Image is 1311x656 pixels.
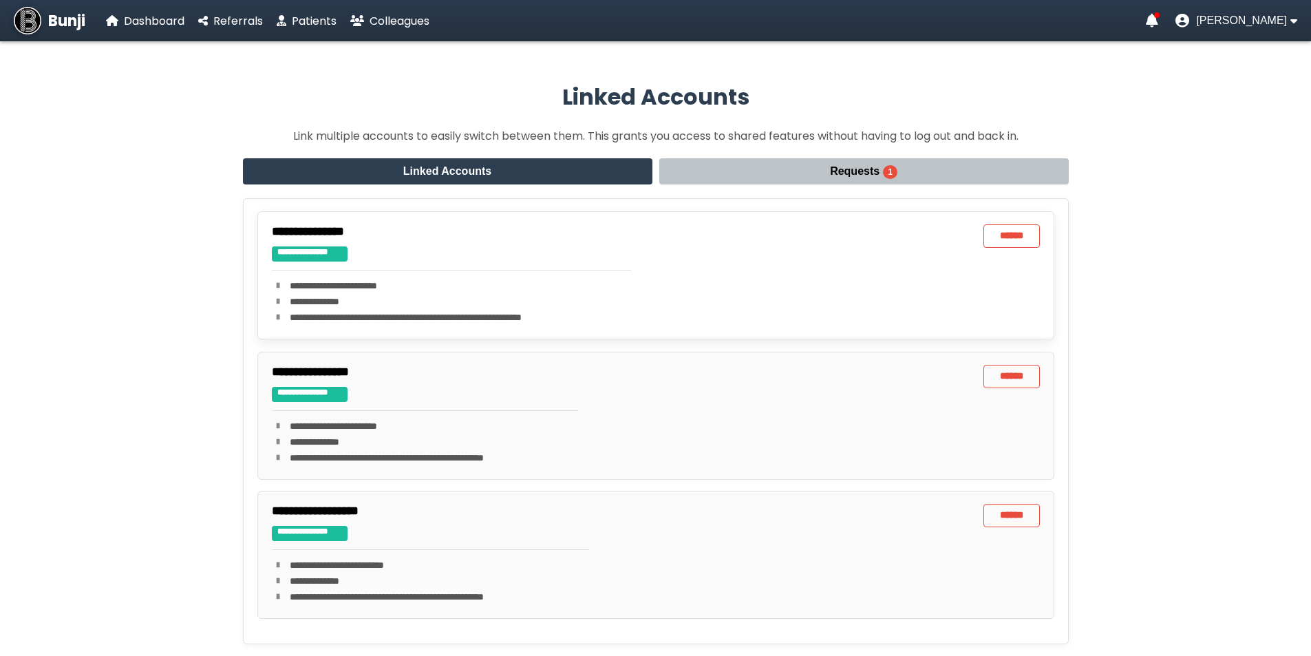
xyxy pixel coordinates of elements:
[1175,14,1297,28] button: User menu
[1146,14,1158,28] a: Notifications
[124,13,184,29] span: Dashboard
[106,12,184,30] a: Dashboard
[370,13,429,29] span: Colleagues
[14,7,41,34] img: Bunji Dental Referral Management
[883,165,897,179] span: 1
[243,158,652,184] button: Linked Accounts
[198,12,263,30] a: Referrals
[243,81,1069,114] h2: Linked Accounts
[213,13,263,29] span: Referrals
[14,7,85,34] a: Bunji
[659,158,1069,184] button: Requests1
[48,10,85,32] span: Bunji
[350,12,429,30] a: Colleagues
[243,127,1069,145] p: Link multiple accounts to easily switch between them. This grants you access to shared features w...
[292,13,337,29] span: Patients
[1196,14,1287,27] span: [PERSON_NAME]
[277,12,337,30] a: Patients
